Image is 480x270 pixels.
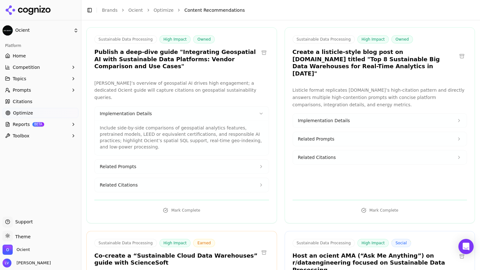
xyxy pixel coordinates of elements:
[3,62,78,72] button: Competition
[457,51,467,61] button: Archive recommendation
[391,35,413,43] span: Owned
[293,49,457,77] h3: Create a listicle-style blog post on [DOMAIN_NAME] titled "Top 8 Sustainable Big Data Warehouses ...
[159,239,191,247] span: High Impact
[3,131,78,141] button: Toolbox
[293,205,467,215] button: Mark Complete
[94,252,259,267] h3: Co-create a “Sustainable Cloud Data Warehouses” guide with ScienceSoft
[3,108,78,118] a: Optimize
[100,182,138,188] span: Related Citations
[13,133,30,139] span: Toolbox
[13,110,33,116] span: Optimize
[357,239,389,247] span: High Impact
[13,76,26,82] span: Topics
[293,132,467,146] button: Related Prompts
[94,35,157,43] span: Sustainable Data Processing
[391,239,411,247] span: Social
[3,259,51,267] button: Open user button
[100,110,152,117] span: Implementation Details
[100,163,136,170] span: Related Prompts
[193,35,215,43] span: Owned
[128,7,143,13] a: Ocient
[3,119,78,129] button: ReportsBETA
[3,41,78,51] div: Platform
[13,87,31,93] span: Prompts
[3,51,78,61] a: Home
[293,150,467,164] button: Related Citations
[14,260,51,266] span: [PERSON_NAME]
[100,125,264,150] p: Include side-by-side comparisons of geospatial analytics features, pretrained models, LEED or equ...
[94,205,269,215] button: Mark Complete
[94,49,259,70] h3: Publish a deep-dive guide "Integrating Geospatial AI with Sustainable Data Platforms: Vendor Comp...
[293,114,467,128] button: Implementation Details
[102,7,462,13] nav: breadcrumb
[3,259,11,267] img: Leah Valentine
[13,64,40,70] span: Competition
[95,160,269,174] button: Related Prompts
[13,98,32,105] span: Citations
[298,154,336,161] span: Related Citations
[94,239,157,247] span: Sustainable Data Processing
[13,121,30,128] span: Reports
[32,122,44,127] span: BETA
[3,25,13,36] img: Ocient
[13,53,26,59] span: Home
[259,247,269,258] button: Archive recommendation
[298,117,350,124] span: Implementation Details
[154,7,174,13] a: Optimize
[102,8,118,13] a: Brands
[159,35,191,43] span: High Impact
[193,239,215,247] span: Earned
[95,178,269,192] button: Related Citations
[457,251,467,261] button: Archive recommendation
[3,96,78,107] a: Citations
[298,136,335,142] span: Related Prompts
[13,219,33,225] span: Support
[458,239,474,254] div: Open Intercom Messenger
[259,48,269,58] button: Archive recommendation
[3,245,13,255] img: Ocient
[3,245,30,255] button: Open organization switcher
[293,35,355,43] span: Sustainable Data Processing
[293,239,355,247] span: Sustainable Data Processing
[13,234,30,239] span: Theme
[15,28,71,33] span: Ocient
[357,35,389,43] span: High Impact
[94,80,269,101] p: [PERSON_NAME]’s overview of geospatial AI drives high engagement; a dedicated Ocient guide will c...
[95,107,269,121] button: Implementation Details
[3,85,78,95] button: Prompts
[3,74,78,84] button: Topics
[293,87,467,108] p: Listicle format replicates [DOMAIN_NAME]’s high-citation pattern and directly answers multiple hi...
[184,7,245,13] span: Content Recommendations
[17,247,30,253] span: Ocient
